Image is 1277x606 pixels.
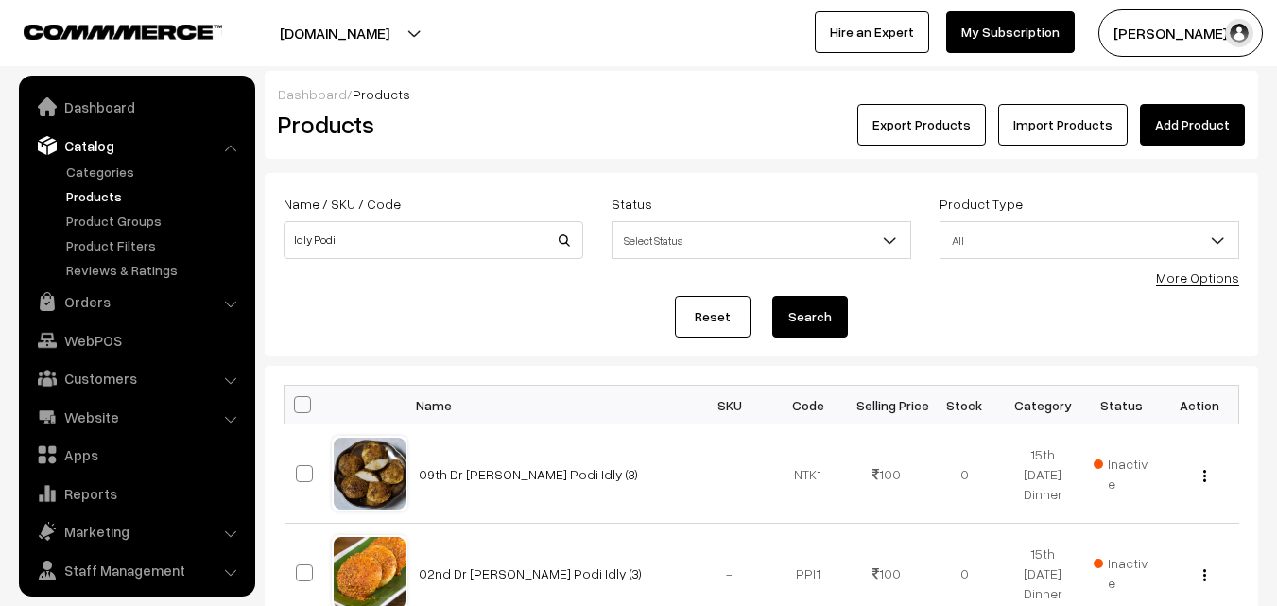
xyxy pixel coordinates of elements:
td: NTK1 [768,424,847,524]
a: Apps [24,438,249,472]
span: All [940,221,1239,259]
a: Website [24,400,249,434]
input: Name / SKU / Code [284,221,583,259]
th: Stock [925,386,1004,424]
button: Search [772,296,848,338]
a: WebPOS [24,323,249,357]
span: All [940,224,1238,257]
td: - [691,424,769,524]
a: Dashboard [24,90,249,124]
h2: Products [278,110,581,139]
a: Hire an Expert [815,11,929,53]
a: Reset [675,296,751,338]
span: Select Status [613,224,910,257]
img: user [1225,19,1253,47]
th: Name [407,386,691,424]
label: Name / SKU / Code [284,194,401,214]
th: Action [1161,386,1239,424]
button: Export Products [857,104,986,146]
th: Code [768,386,847,424]
a: Product Groups [61,211,249,231]
span: Inactive [1094,553,1149,593]
a: Add Product [1140,104,1245,146]
button: [DOMAIN_NAME] [214,9,456,57]
button: [PERSON_NAME] s… [1098,9,1263,57]
td: 0 [925,424,1004,524]
th: SKU [691,386,769,424]
a: Dashboard [278,86,347,102]
a: Product Filters [61,235,249,255]
a: 02nd Dr [PERSON_NAME] Podi Idly (3) [419,565,642,581]
th: Status [1082,386,1161,424]
td: 100 [847,424,925,524]
a: Reviews & Ratings [61,260,249,280]
div: / [278,84,1245,104]
a: Categories [61,162,249,182]
a: My Subscription [946,11,1075,53]
a: Staff Management [24,553,249,587]
span: Select Status [612,221,911,259]
a: Marketing [24,514,249,548]
a: 09th Dr [PERSON_NAME] Podi Idly (3) [419,466,638,482]
a: More Options [1156,269,1239,286]
a: COMMMERCE [24,19,189,42]
th: Selling Price [847,386,925,424]
a: Catalog [24,129,249,163]
img: COMMMERCE [24,25,222,39]
a: Products [61,186,249,206]
th: Category [1004,386,1082,424]
a: Orders [24,285,249,319]
span: Products [353,86,410,102]
a: Customers [24,361,249,395]
span: Inactive [1094,454,1149,493]
img: Menu [1203,470,1206,482]
label: Product Type [940,194,1023,214]
a: Reports [24,476,249,511]
img: Menu [1203,569,1206,581]
td: 15th [DATE] Dinner [1004,424,1082,524]
a: Import Products [998,104,1128,146]
label: Status [612,194,652,214]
